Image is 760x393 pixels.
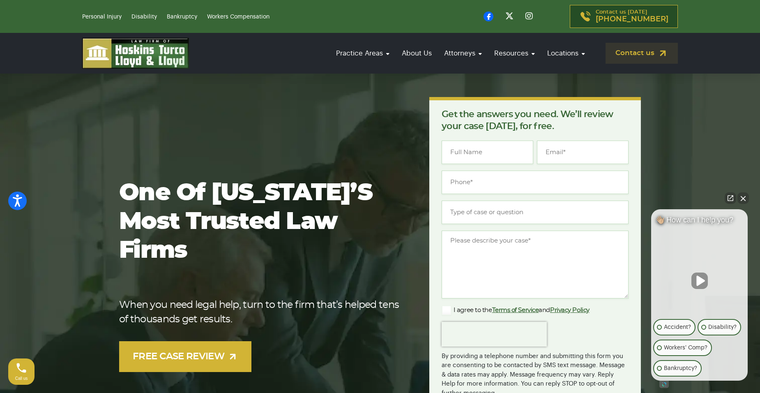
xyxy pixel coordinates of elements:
button: Close Intaker Chat Widget [737,192,749,204]
img: arrow-up-right-light.svg [228,351,238,362]
a: Personal Injury [82,14,122,20]
a: Terms of Service [492,307,539,313]
input: Phone* [442,171,629,194]
span: Call us [15,376,28,381]
iframe: reCAPTCHA [442,322,547,347]
a: Practice Areas [332,42,394,65]
p: Contact us [DATE] [596,9,668,23]
a: Resources [490,42,539,65]
p: Disability? [708,322,737,332]
input: Email* [537,141,629,164]
label: I agree to the and [442,305,590,315]
a: Attorneys [440,42,486,65]
a: FREE CASE REVIEW [119,341,251,372]
div: 👋🏼 How can I help you? [651,215,748,229]
a: Privacy Policy [550,307,590,313]
p: Bankruptcy? [664,363,697,373]
a: Locations [543,42,589,65]
h1: One of [US_STATE]’s most trusted law firms [119,179,403,265]
input: Full Name [442,141,533,164]
a: Disability [131,14,157,20]
a: Contact us [606,43,678,64]
a: Contact us [DATE][PHONE_NUMBER] [570,5,678,28]
img: logo [82,38,189,69]
a: About Us [398,42,436,65]
button: Unmute video [691,273,708,289]
input: Type of case or question [442,201,629,224]
span: [PHONE_NUMBER] [596,15,668,23]
p: Workers' Comp? [664,343,707,353]
a: Bankruptcy [167,14,197,20]
a: Open intaker chat [659,381,669,388]
p: Accident? [664,322,691,332]
p: When you need legal help, turn to the firm that’s helped tens of thousands get results. [119,298,403,327]
a: Open direct chat [725,192,736,204]
p: Get the answers you need. We’ll review your case [DATE], for free. [442,109,629,132]
a: Workers Compensation [207,14,269,20]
